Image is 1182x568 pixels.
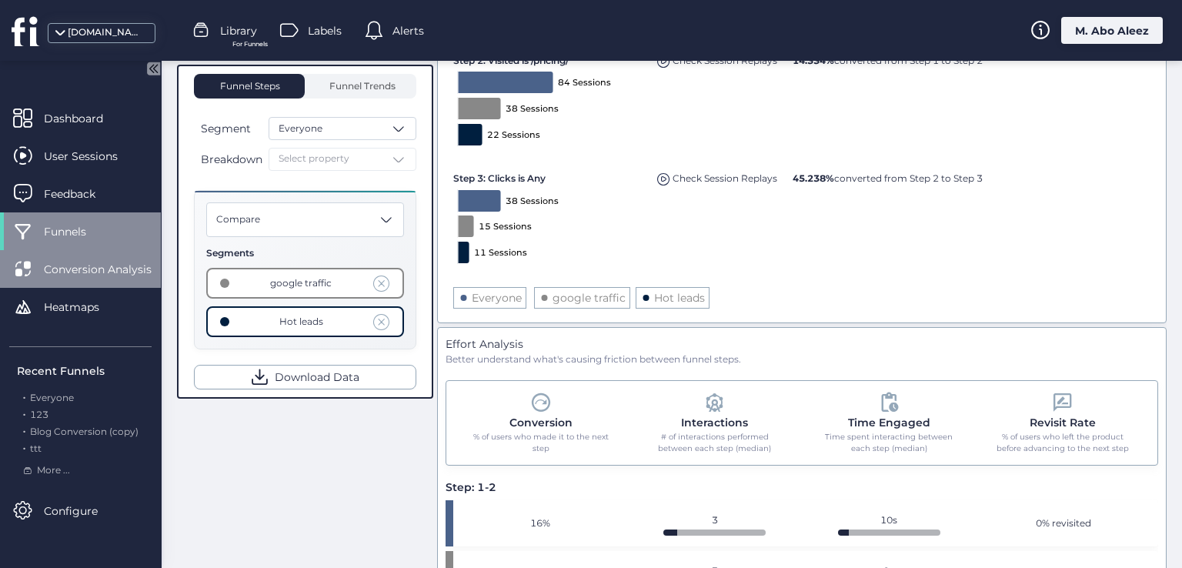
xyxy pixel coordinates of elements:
span: Funnel Steps [219,82,280,91]
span: Dashboard [44,110,126,127]
span: Alerts [392,22,424,39]
text: 15 Sessions [478,221,531,232]
span: User Sessions [44,148,141,165]
div: Interactions [681,414,748,431]
div: Effort Analysis [446,336,1158,352]
span: Everyone [30,392,74,403]
div: Step 3: Clicks is Any [453,165,646,185]
text: 38 Sessions [505,195,558,206]
span: converted from Step 2 to Step 3 [793,172,983,184]
div: Revisit Rate [1030,414,1096,431]
span: Breakdown [201,151,262,168]
button: Breakdown [194,150,265,169]
div: 3 [629,511,800,530]
text: 84 Sessions [557,77,610,88]
b: 45.238% [793,172,834,184]
div: 45.238% converted from Step 2 to Step 3 [789,165,987,185]
span: Funnels [44,223,109,240]
div: Segments [206,246,404,261]
text: google traffic [553,291,626,305]
button: Segment [194,119,265,138]
span: Compare [216,212,260,227]
div: Time Engaged [848,414,930,431]
span: Funnel Trends [326,82,396,91]
span: Blog Conversion (copy) [30,426,139,437]
div: Time spent interacting between each step (median) [821,431,957,455]
span: Everyone [279,122,322,136]
span: Conversion Analysis [44,261,175,278]
div: # of interactions performed between each step (median) [646,431,783,455]
span: ttt [30,443,42,454]
div: [DOMAIN_NAME] [68,25,145,40]
div: % of users who made it to the next step [472,431,609,455]
button: Download Data [194,365,416,389]
div: Step: 1-2 [446,479,496,496]
span: Configure [44,503,121,520]
div: Better understand what's causing friction between funnel steps. [446,352,1158,367]
div: 0% revisited [978,514,1149,533]
span: . [23,439,25,454]
div: Hot leads [279,315,323,329]
text: 38 Sessions [505,103,558,114]
span: Labels [308,22,342,39]
div: % of users who left the product before advancing to the next step [995,431,1131,455]
span: Download Data [275,369,359,386]
span: Check Session Replays [673,172,777,184]
span: Feedback [44,185,119,202]
div: Recent Funnels [17,363,152,379]
div: 10s [803,511,974,530]
text: Hot leads [654,291,705,305]
div: 16% [455,514,626,533]
text: 22 Sessions [486,129,539,140]
span: . [23,423,25,437]
text: 11 Sessions [473,247,526,258]
span: For Funnels [232,39,268,49]
div: Replays of user dropping [653,165,781,186]
span: More ... [37,463,70,478]
span: Step 3: Clicks is Any [453,172,546,184]
span: . [23,406,25,420]
span: . [23,389,25,403]
span: Heatmaps [44,299,122,316]
span: 123 [30,409,48,420]
span: Segment [201,120,251,137]
div: Conversion [509,414,573,431]
div: google traffic [270,276,332,291]
text: Everyone [472,291,522,305]
div: M. Abo Aleez [1061,17,1163,44]
span: Library [220,22,257,39]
